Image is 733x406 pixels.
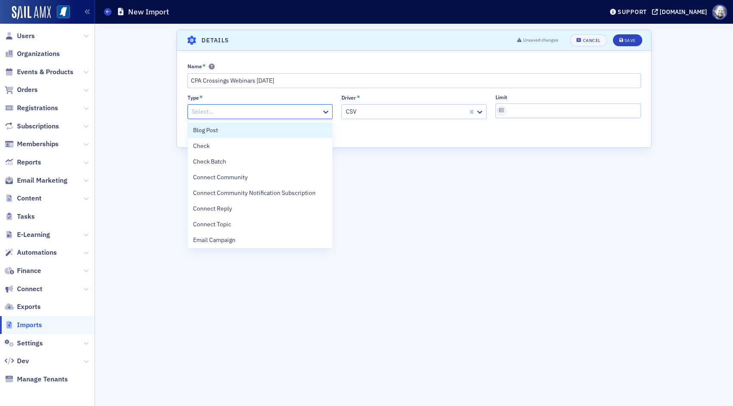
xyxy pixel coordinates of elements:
[187,63,202,70] div: Name
[17,266,41,275] span: Finance
[17,194,42,203] span: Content
[17,320,42,330] span: Imports
[652,9,710,15] button: [DOMAIN_NAME]
[5,158,41,167] a: Reports
[193,157,226,166] span: Check Batch
[5,122,59,131] a: Subscriptions
[5,248,57,257] a: Automations
[199,94,203,102] abbr: This field is required
[5,194,42,203] a: Content
[128,7,169,17] h1: New Import
[201,36,229,45] h4: Details
[17,284,42,294] span: Connect
[341,95,356,101] div: Driver
[17,176,67,185] span: Email Marketing
[660,8,707,16] div: [DOMAIN_NAME]
[17,339,43,348] span: Settings
[5,139,59,149] a: Memberships
[624,38,636,43] div: Save
[17,139,59,149] span: Memberships
[187,95,199,101] div: Type
[570,34,607,46] button: Cancel
[17,85,38,95] span: Orders
[17,212,35,221] span: Tasks
[17,158,41,167] span: Reports
[5,230,50,239] a: E-Learning
[5,375,68,384] a: Manage Tenants
[583,38,601,43] div: Cancel
[17,375,68,384] span: Manage Tenants
[5,284,42,294] a: Connect
[193,126,218,135] span: Blog Post
[17,31,35,41] span: Users
[5,356,29,366] a: Dev
[202,63,206,70] abbr: This field is required
[193,204,232,213] span: Connect Reply
[613,34,642,46] button: Save
[193,142,210,150] span: Check
[5,67,73,77] a: Events & Products
[5,266,41,275] a: Finance
[5,85,38,95] a: Orders
[57,6,70,19] img: SailAMX
[193,236,235,245] span: Email Campaign
[523,37,558,44] span: Unsaved changes
[12,6,51,19] img: SailAMX
[51,6,70,20] a: View Homepage
[5,339,43,348] a: Settings
[17,49,60,58] span: Organizations
[17,248,57,257] span: Automations
[5,103,58,113] a: Registrations
[357,94,360,102] abbr: This field is required
[5,176,67,185] a: Email Marketing
[17,302,41,311] span: Exports
[193,173,248,182] span: Connect Community
[5,302,41,311] a: Exports
[193,220,231,229] span: Connect Topic
[5,31,35,41] a: Users
[5,212,35,221] a: Tasks
[712,5,727,19] span: Profile
[17,103,58,113] span: Registrations
[17,67,73,77] span: Events & Products
[5,49,60,58] a: Organizations
[17,122,59,131] span: Subscriptions
[193,189,316,197] span: Connect Community Notification Subscription
[5,320,42,330] a: Imports
[17,356,29,366] span: Dev
[17,230,50,239] span: E-Learning
[495,94,507,100] div: Limit
[618,8,647,16] div: Support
